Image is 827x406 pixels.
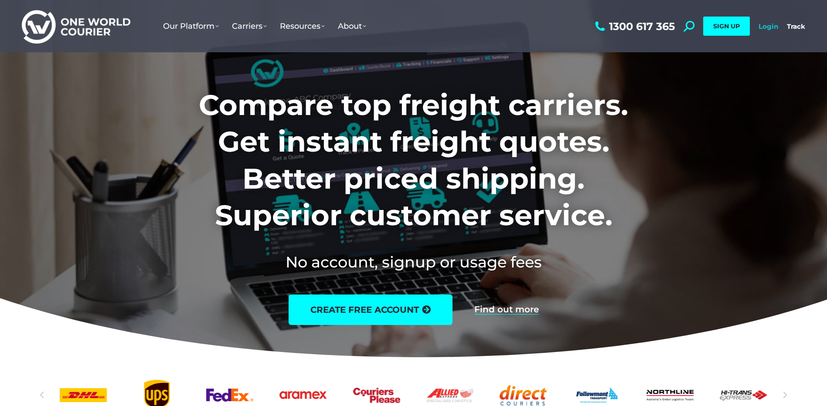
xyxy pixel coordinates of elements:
[141,87,686,234] h1: Compare top freight carriers. Get instant freight quotes. Better priced shipping. Superior custom...
[787,22,805,30] a: Track
[331,13,373,40] a: About
[759,22,778,30] a: Login
[703,17,750,36] a: SIGN UP
[273,13,331,40] a: Resources
[338,21,366,31] span: About
[163,21,219,31] span: Our Platform
[593,21,675,32] a: 1300 617 365
[280,21,325,31] span: Resources
[157,13,225,40] a: Our Platform
[232,21,267,31] span: Carriers
[474,305,539,315] a: Find out more
[289,294,453,325] a: create free account
[225,13,273,40] a: Carriers
[141,251,686,273] h2: No account, signup or usage fees
[22,9,130,44] img: One World Courier
[713,22,740,30] span: SIGN UP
